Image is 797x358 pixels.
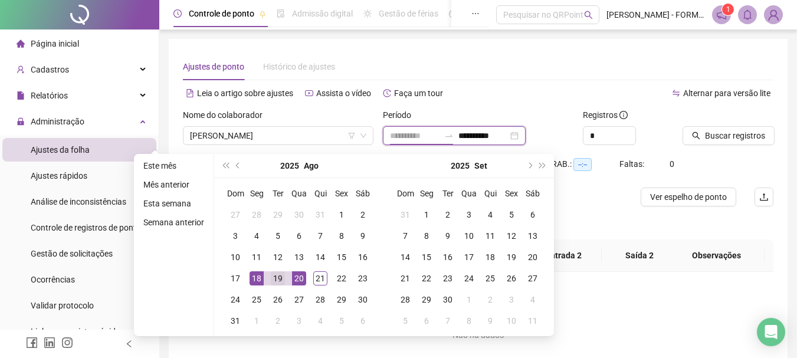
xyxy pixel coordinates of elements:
[398,250,412,264] div: 14
[228,229,242,243] div: 3
[722,4,734,15] sup: 1
[310,225,331,247] td: 2025-08-07
[668,239,765,272] th: Observações
[619,111,628,119] span: info-circle
[61,337,73,349] span: instagram
[228,314,242,328] div: 31
[197,88,293,98] span: Leia o artigo sobre ajustes
[537,157,619,171] div: H. TRAB.:
[583,109,628,121] span: Registros
[288,204,310,225] td: 2025-07-30
[398,271,412,285] div: 21
[501,225,522,247] td: 2025-09-12
[504,271,519,285] div: 26
[292,293,306,307] div: 27
[441,293,455,307] div: 30
[395,183,416,204] th: Dom
[765,6,782,24] img: 84187
[246,225,267,247] td: 2025-08-04
[352,225,373,247] td: 2025-08-09
[125,340,133,348] span: left
[395,289,416,310] td: 2025-09-28
[504,314,519,328] div: 10
[304,154,319,178] button: month panel
[501,310,522,331] td: 2025-10-10
[267,225,288,247] td: 2025-08-05
[31,301,94,310] span: Validar protocolo
[641,188,736,206] button: Ver espelho de ponto
[480,289,501,310] td: 2025-10-02
[267,204,288,225] td: 2025-07-29
[441,250,455,264] div: 16
[348,132,355,139] span: filter
[692,132,700,140] span: search
[267,268,288,289] td: 2025-08-19
[17,65,25,74] span: user-add
[451,154,470,178] button: year panel
[441,208,455,222] div: 2
[398,293,412,307] div: 28
[419,208,434,222] div: 1
[352,268,373,289] td: 2025-08-23
[437,204,458,225] td: 2025-09-02
[483,250,497,264] div: 18
[334,314,349,328] div: 5
[483,271,497,285] div: 25
[437,310,458,331] td: 2025-10-07
[416,225,437,247] td: 2025-09-08
[313,229,327,243] div: 7
[352,183,373,204] th: Sáb
[310,289,331,310] td: 2025-08-28
[573,158,592,171] span: --:--
[462,293,476,307] div: 1
[504,208,519,222] div: 5
[416,204,437,225] td: 2025-09-01
[742,9,753,20] span: bell
[352,289,373,310] td: 2025-08-30
[501,204,522,225] td: 2025-09-05
[31,249,113,258] span: Gestão de solicitações
[526,314,540,328] div: 11
[437,183,458,204] th: Ter
[331,247,352,268] td: 2025-08-15
[331,183,352,204] th: Sex
[670,159,674,169] span: 0
[504,250,519,264] div: 19
[31,197,126,206] span: Análise de inconsistências
[225,183,246,204] th: Dom
[394,88,443,98] span: Faça um tour
[483,229,497,243] div: 11
[310,268,331,289] td: 2025-08-21
[292,250,306,264] div: 13
[526,229,540,243] div: 13
[437,289,458,310] td: 2025-09-30
[334,271,349,285] div: 22
[462,229,476,243] div: 10
[31,275,75,284] span: Ocorrências
[334,208,349,222] div: 1
[305,89,313,97] span: youtube
[398,208,412,222] div: 31
[271,229,285,243] div: 5
[480,268,501,289] td: 2025-09-25
[310,310,331,331] td: 2025-09-04
[225,225,246,247] td: 2025-08-03
[480,310,501,331] td: 2025-10-09
[250,293,264,307] div: 25
[310,247,331,268] td: 2025-08-14
[416,289,437,310] td: 2025-09-29
[232,154,245,178] button: prev-year
[334,250,349,264] div: 15
[619,159,646,169] span: Faltas:
[292,9,353,18] span: Admissão digital
[26,337,38,349] span: facebook
[288,183,310,204] th: Qua
[219,154,232,178] button: super-prev-year
[267,183,288,204] th: Ter
[759,192,769,202] span: upload
[458,289,480,310] td: 2025-10-01
[334,293,349,307] div: 29
[263,62,335,71] span: Histórico de ajustes
[352,310,373,331] td: 2025-09-06
[139,178,209,192] li: Mês anterior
